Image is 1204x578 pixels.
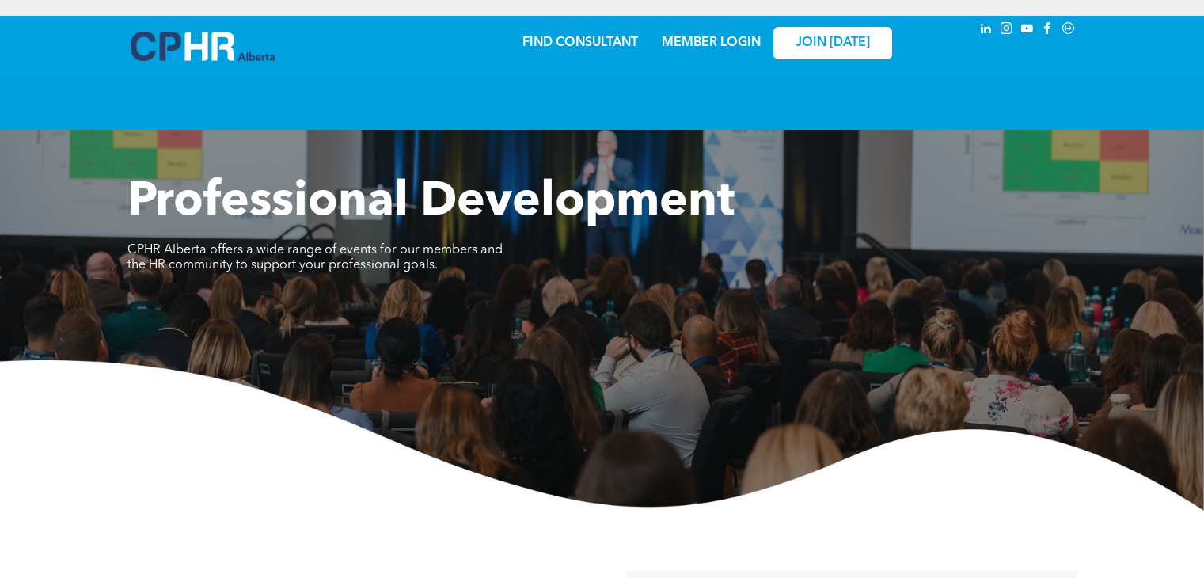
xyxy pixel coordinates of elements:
[131,32,275,61] img: A blue and white logo for cp alberta
[127,244,503,272] span: CPHR Alberta offers a wide range of events for our members and the HR community to support your p...
[1039,20,1057,41] a: facebook
[796,36,870,51] span: JOIN [DATE]
[978,20,995,41] a: linkedin
[662,36,761,49] a: MEMBER LOGIN
[127,179,735,226] span: Professional Development
[1060,20,1077,41] a: Social network
[773,27,892,59] a: JOIN [DATE]
[1019,20,1036,41] a: youtube
[522,36,638,49] a: FIND CONSULTANT
[998,20,1016,41] a: instagram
